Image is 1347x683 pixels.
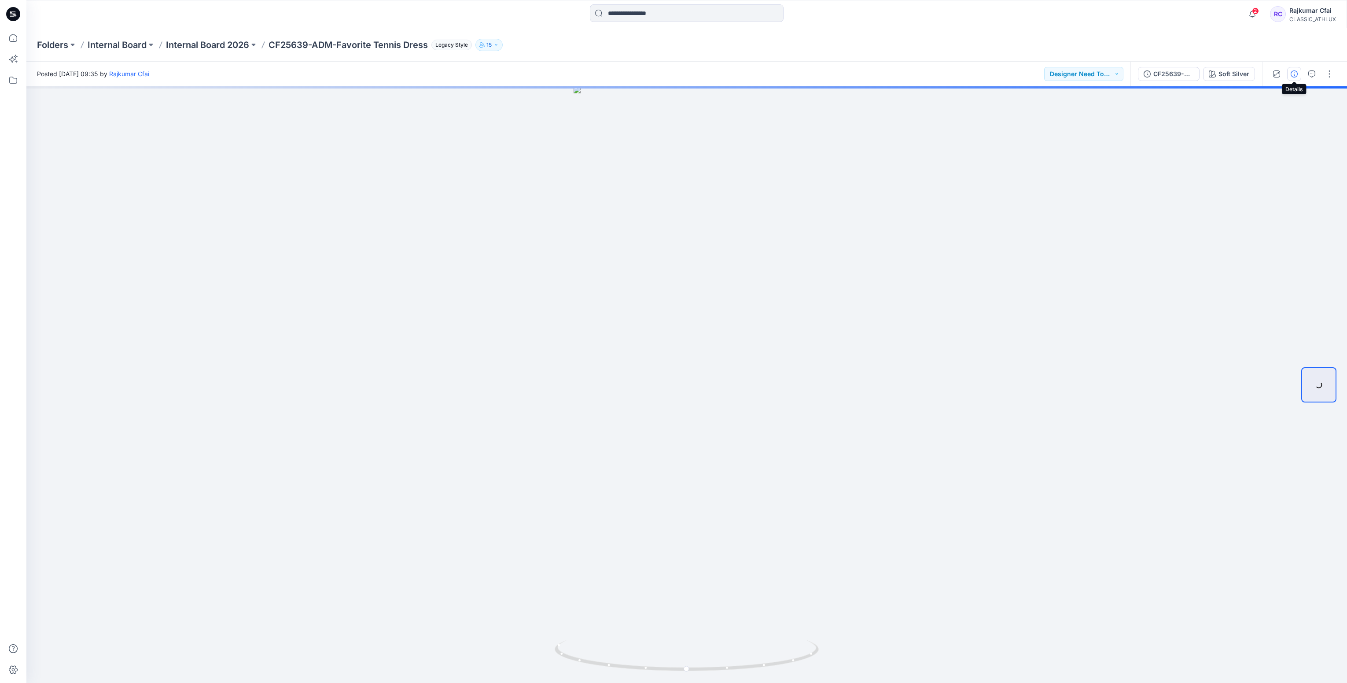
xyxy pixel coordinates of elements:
[37,39,68,51] a: Folders
[1203,67,1255,81] button: Soft Silver
[1218,69,1249,79] div: Soft Silver
[486,40,492,50] p: 15
[1289,5,1336,16] div: Rajkumar Cfai
[166,39,249,51] a: Internal Board 2026
[37,69,149,78] span: Posted [DATE] 09:35 by
[88,39,147,51] a: Internal Board
[109,70,149,78] a: Rajkumar Cfai
[1153,69,1194,79] div: CF25639-ADM-Favorite Tennis Dress-Updated-07Aug25
[475,39,503,51] button: 15
[431,40,472,50] span: Legacy Style
[269,39,428,51] p: CF25639-ADM-Favorite Tennis Dress
[1270,6,1286,22] div: RC
[1287,67,1301,81] button: Details
[1289,16,1336,22] div: CLASSIC_ATHLUX
[1252,7,1259,15] span: 2
[1138,67,1200,81] button: CF25639-ADM-Favorite Tennis Dress-Updated-07Aug25
[428,39,472,51] button: Legacy Style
